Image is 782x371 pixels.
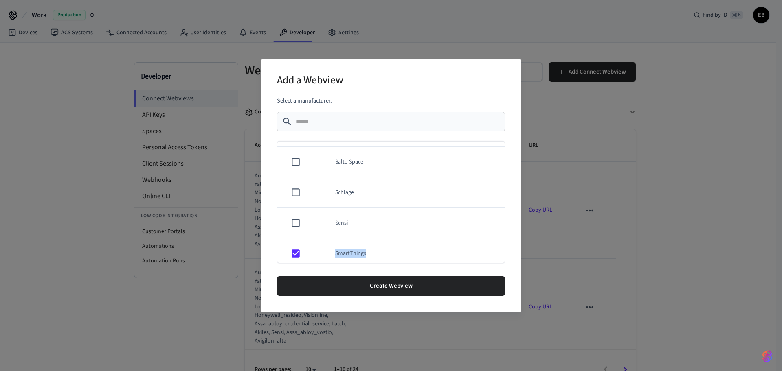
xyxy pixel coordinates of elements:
p: Select a manufacturer. [277,97,505,105]
td: Sensi [325,208,505,238]
img: SeamLogoGradient.69752ec5.svg [762,350,772,363]
td: Schlage [325,177,505,208]
td: Salto Space [325,147,505,177]
h2: Add a Webview [277,69,343,94]
td: SmartThings [325,238,505,269]
button: Create Webview [277,276,505,296]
